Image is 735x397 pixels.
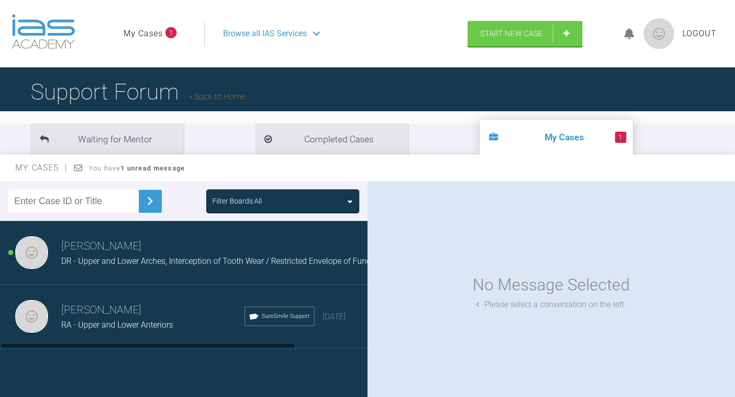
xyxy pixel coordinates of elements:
a: Start New Case [468,21,582,46]
span: [DATE] [323,312,346,321]
h1: Support Forum [31,74,245,110]
img: Andrew El-Miligy [15,236,48,269]
h3: [PERSON_NAME] [61,238,384,255]
li: Completed Cases [255,123,408,155]
span: 1 [165,27,177,38]
span: Start New Case [480,29,543,38]
a: My Cases [124,27,163,40]
strong: 1 unread message [120,164,185,172]
img: logo-light.3e3ef733.png [12,14,75,49]
span: RA - Upper and Lower Anteriors [61,320,173,330]
span: DR - Upper and Lower Arches, Interception of Tooth Wear / Restricted Envelope of Function [61,256,384,266]
a: Back to Home [189,92,245,102]
span: Browse all IAS Services [223,27,307,40]
img: profile.png [644,18,674,49]
h3: [PERSON_NAME] [61,302,244,319]
span: 1 [615,132,626,143]
img: Andrew El-Miligy [15,300,48,333]
input: Enter Case ID or Title [8,190,139,213]
span: SureSmile Support [262,312,310,321]
span: My Cases [15,163,68,172]
img: chevronRight.28bd32b0.svg [142,193,158,209]
span: You have [89,164,185,172]
li: Waiting for Mentor [31,123,184,155]
li: My Cases [480,120,633,155]
div: Please select a conversation on the left. [476,298,626,311]
div: No Message Selected [473,272,630,298]
a: Logout [682,27,717,40]
div: Filter Boards: All [212,195,262,207]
